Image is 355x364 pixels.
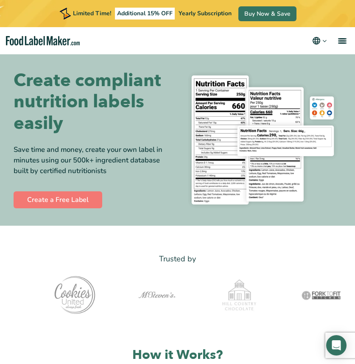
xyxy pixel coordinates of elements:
a: Buy Now & Save [238,6,296,21]
p: Trusted by [14,253,341,265]
h2: How it Works? [14,347,341,363]
span: Yearly Subscription [179,9,232,17]
a: Create a Free Label [14,191,102,208]
span: Additional 15% OFF [115,8,175,20]
a: menu [328,27,355,54]
h1: Create compliant nutrition labels easily [14,70,171,134]
div: Open Intercom Messenger [326,335,347,356]
span: Limited Time! [73,9,111,17]
div: Save time and money, create your own label in minutes using our 500k+ ingredient database built b... [14,144,171,176]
